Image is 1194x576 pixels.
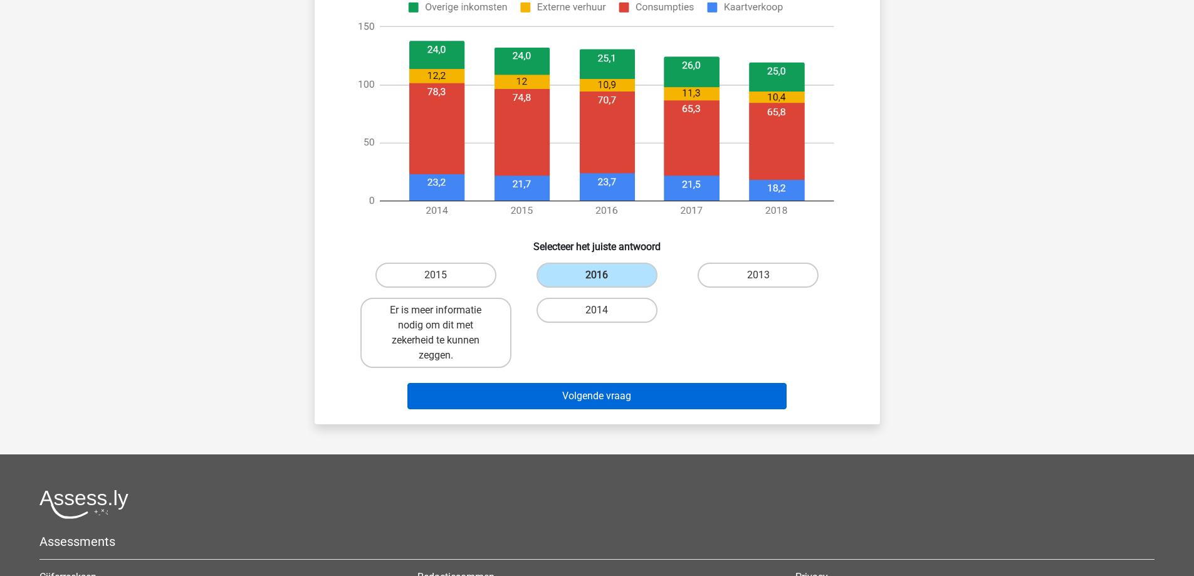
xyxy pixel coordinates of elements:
h6: Selecteer het juiste antwoord [335,231,860,253]
button: Volgende vraag [407,383,787,409]
label: Er is meer informatie nodig om dit met zekerheid te kunnen zeggen. [360,298,511,368]
h5: Assessments [39,534,1155,549]
label: 2015 [375,263,496,288]
label: 2014 [537,298,657,323]
label: 2013 [698,263,819,288]
img: Assessly logo [39,490,128,519]
label: 2016 [537,263,657,288]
